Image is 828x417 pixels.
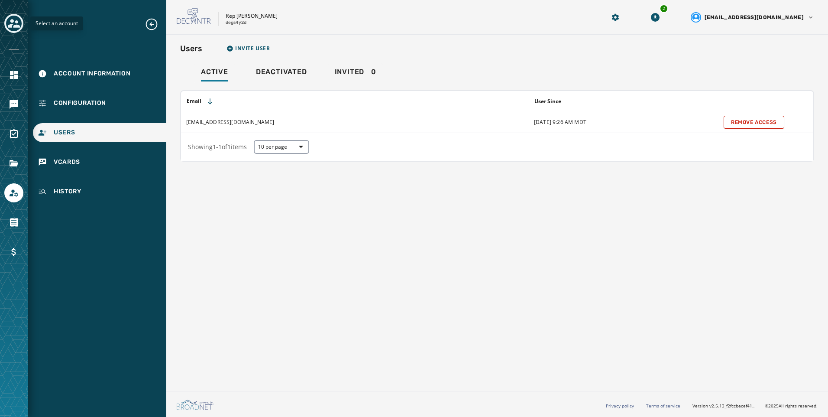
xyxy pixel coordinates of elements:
[180,42,202,55] h2: Users
[709,403,758,409] span: v2.5.13_f2fccbecef41a56588405520c543f5f958952a99
[692,403,758,409] span: Version
[249,63,314,83] a: Deactivated
[226,20,246,26] p: degs4y2d
[256,68,307,76] span: Deactivated
[335,68,365,76] span: Invited
[33,153,166,172] a: Navigate to vCards
[4,14,23,33] button: Toggle account select drawer
[687,9,818,26] button: User settings
[33,182,166,201] a: Navigate to History
[531,94,565,108] button: Sort by [object Object]
[183,94,217,108] button: Sort by [object Object]
[235,45,270,52] span: Invite User
[721,99,728,106] button: Sort by [object Object]
[54,158,80,166] span: vCards
[54,187,81,196] span: History
[4,124,23,143] a: Navigate to Surveys
[4,65,23,85] a: Navigate to Home
[731,119,777,126] span: Remove Access
[4,154,23,173] a: Navigate to Files
[33,64,166,83] a: Navigate to Account Information
[181,112,529,133] td: [EMAIL_ADDRESS][DOMAIN_NAME]
[36,20,78,27] span: Select an account
[33,123,166,142] a: Navigate to Users
[660,4,668,13] div: 2
[33,94,166,113] a: Navigate to Configuration
[258,143,305,150] span: 10 per page
[335,68,376,81] div: 0
[54,69,130,78] span: Account Information
[145,17,165,31] button: Expand sub nav menu
[647,10,663,25] button: Download Menu
[188,143,247,151] span: Showing 1 - 1 of 1 items
[328,63,383,83] a: Invited0
[254,140,309,154] button: 10 per page
[646,403,680,409] a: Terms of service
[4,213,23,232] a: Navigate to Orders
[4,95,23,114] a: Navigate to Messaging
[194,63,235,83] a: Active
[608,10,623,25] button: Manage global settings
[534,118,586,126] span: [DATE] 9:26 AM MDT
[765,403,818,409] span: © 2025 All rights reserved.
[54,128,75,137] span: Users
[4,242,23,261] a: Navigate to Billing
[705,14,804,21] span: [EMAIL_ADDRESS][DOMAIN_NAME]
[54,99,106,108] span: Configuration
[4,183,23,202] a: Navigate to Account
[724,116,784,129] button: Remove Access
[226,13,278,20] p: Rep [PERSON_NAME]
[201,68,228,76] span: Active
[606,403,634,409] a: Privacy policy
[223,42,274,55] button: Invite User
